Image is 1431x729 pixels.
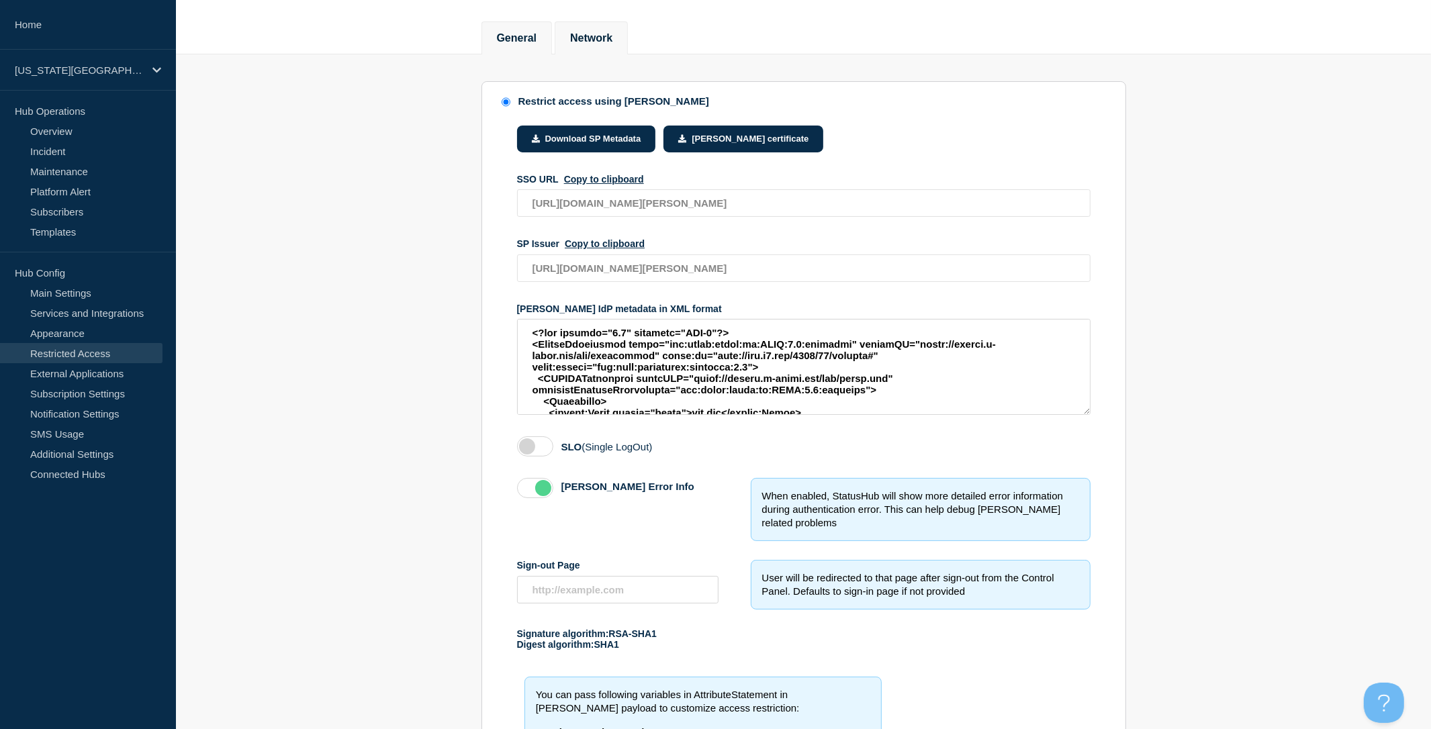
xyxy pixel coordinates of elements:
button: Download SP Metadata [517,126,656,152]
input: Sign-out Page [517,576,719,603]
span: SSO URL [517,174,559,185]
iframe: Help Scout Beacon - Open [1364,683,1404,723]
p: Signature algorithm: [517,628,1091,639]
div: When enabled, StatusHub will show more detailed error information during authentication error. Th... [751,478,1091,541]
div: [PERSON_NAME] IdP metadata in XML format [517,303,1091,314]
span: SHA1 [594,639,619,650]
span: RSA-SHA1 [608,628,657,639]
input: Restrict access using SAML [502,97,510,107]
span: (Single LogOut) [582,441,652,452]
p: [US_STATE][GEOGRAPHIC_DATA] [15,64,144,76]
button: General [497,32,537,44]
div: Restrict access using [PERSON_NAME] [518,95,709,107]
label: SLO [561,441,653,452]
button: SP Issuer [565,238,645,249]
button: [PERSON_NAME] certificate [663,126,823,152]
label: [PERSON_NAME] Error Info [561,481,694,498]
button: Network [570,32,612,44]
div: User will be redirected to that page after sign-out from the Control Panel. Defaults to sign-in p... [751,560,1091,610]
button: SSO URL [564,174,644,185]
span: SP Issuer [517,238,560,249]
p: Digest algorithm: [517,639,1091,650]
div: Sign-out Page [517,560,719,571]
